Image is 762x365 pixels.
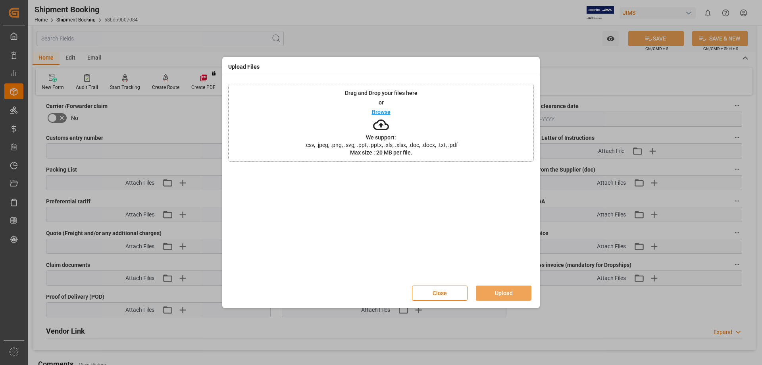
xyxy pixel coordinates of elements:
[228,63,260,71] h4: Upload Files
[228,84,534,162] div: Drag and Drop your files hereorBrowseWe support:.csv, .jpeg, .png, .svg, .ppt, .pptx, .xls, .xlsx...
[345,90,418,96] p: Drag and Drop your files here
[299,142,463,148] span: .csv, .jpeg, .png, .svg, .ppt, .pptx, .xls, .xlsx, .doc, .docx, .txt, .pdf
[379,100,384,105] p: or
[366,135,396,140] p: We support:
[350,150,412,155] p: Max size : 20 MB per file.
[372,109,391,115] p: Browse
[412,286,468,301] button: Close
[476,286,531,301] button: Upload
